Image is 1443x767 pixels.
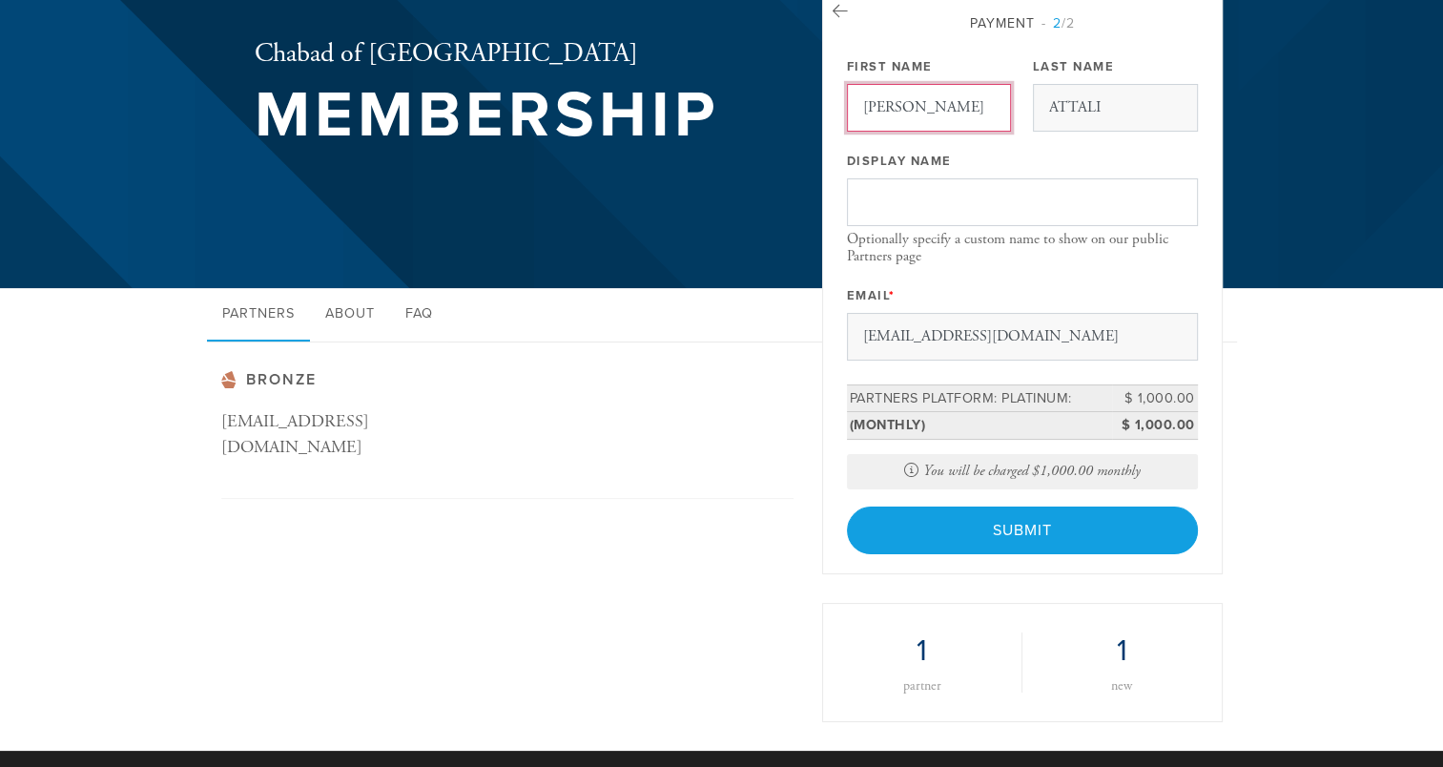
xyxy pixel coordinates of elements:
img: pp-bronze.svg [221,371,237,388]
td: (monthly) [847,412,1112,440]
span: /2 [1041,15,1075,31]
label: Display Name [847,153,952,170]
div: You will be charged $1,000.00 monthly [847,454,1198,489]
h1: Membership [255,85,719,147]
h2: 1 [1051,632,1193,669]
div: partner [852,679,993,693]
div: new [1051,679,1193,693]
td: $ 1,000.00 [1112,384,1198,412]
span: 2 [1053,15,1062,31]
span: [EMAIL_ADDRESS][DOMAIN_NAME] [221,410,369,458]
span: This field is required. [889,288,896,303]
h3: Bronze [221,371,794,389]
a: About [310,288,390,342]
h2: Chabad of [GEOGRAPHIC_DATA] [255,38,719,71]
td: Partners Platform: Platinum: [847,384,1112,412]
label: First Name [847,58,933,75]
label: Last Name [1033,58,1115,75]
label: Email [847,287,896,304]
a: FAQ [390,288,448,342]
div: Optionally specify a custom name to show on our public Partners page [847,231,1198,266]
td: $ 1,000.00 [1112,412,1198,440]
a: Partners [207,288,310,342]
input: Submit [847,507,1198,554]
div: Payment [847,13,1198,33]
h2: 1 [852,632,993,669]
